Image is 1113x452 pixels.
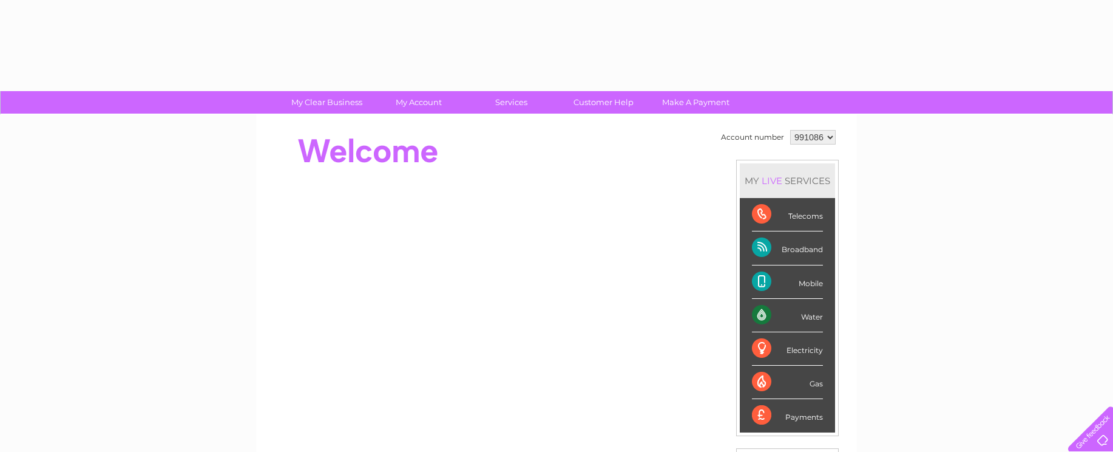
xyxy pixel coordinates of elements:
[369,91,469,114] a: My Account
[752,299,823,332] div: Water
[752,265,823,299] div: Mobile
[759,175,785,187] div: LIVE
[752,399,823,432] div: Payments
[752,332,823,366] div: Electricity
[646,91,746,114] a: Make A Payment
[718,127,787,148] td: Account number
[740,163,835,198] div: MY SERVICES
[752,198,823,231] div: Telecoms
[752,366,823,399] div: Gas
[277,91,377,114] a: My Clear Business
[752,231,823,265] div: Broadband
[553,91,654,114] a: Customer Help
[461,91,561,114] a: Services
